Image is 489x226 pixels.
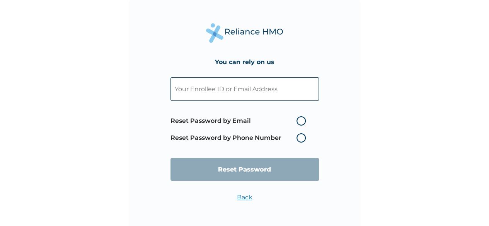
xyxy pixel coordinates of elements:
input: Reset Password [170,158,319,181]
input: Your Enrollee ID or Email Address [170,77,319,101]
label: Reset Password by Email [170,116,310,126]
img: Reliance Health's Logo [206,23,283,43]
a: Back [237,194,252,201]
h4: You can rely on us [215,58,274,66]
label: Reset Password by Phone Number [170,133,310,143]
span: Password reset method [170,112,310,146]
